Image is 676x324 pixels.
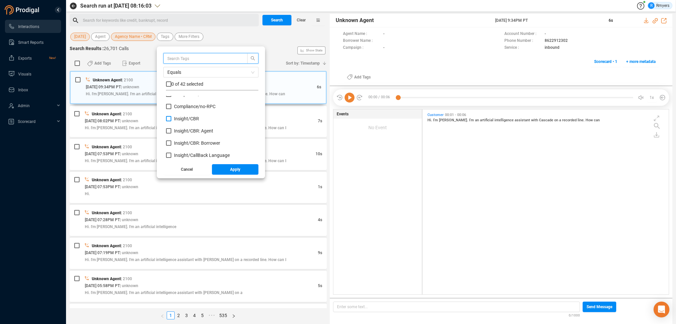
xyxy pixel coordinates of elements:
[158,311,167,319] button: left
[650,92,654,103] span: 1x
[171,81,203,87] span: 0 of 42 selected
[120,283,138,288] span: | unknown
[174,128,213,133] span: Insight/ CBR: Agent
[174,153,230,158] span: Insight/ CallBack Language
[92,244,121,248] span: Unknown Agent
[427,113,444,117] span: Customer
[191,312,198,319] a: 4
[121,277,132,281] span: | 2100
[183,312,190,319] a: 3
[18,119,36,124] span: Scorecard
[591,56,621,67] button: Scorecard • 1
[5,51,61,65] li: Exports
[120,250,138,255] span: | unknown
[120,185,138,189] span: | unknown
[190,311,198,319] li: 4
[427,118,433,122] span: Hi.
[383,31,385,38] span: -
[70,46,104,51] span: Search Results :
[439,118,469,122] span: [PERSON_NAME].
[157,33,173,41] button: Tags
[248,56,258,61] span: search
[545,38,568,44] span: 8622912302
[121,112,132,116] span: | 2100
[80,2,152,10] span: Search run at [DATE] 08:16:03
[363,93,398,103] span: 00:00 / 00:06
[85,224,176,229] span: Hi. I'm [PERSON_NAME]. I'm an artificial intelligence
[609,18,613,23] span: 6s
[229,311,238,319] li: Next Page
[93,78,122,82] span: Unknown Agent
[167,312,174,319] a: 1
[515,118,531,122] span: assistant
[120,152,138,156] span: | unknown
[318,283,322,288] span: 5s
[337,111,349,117] span: Events
[8,20,56,33] a: Interactions
[626,56,656,67] span: + more metadata
[181,164,193,175] span: Cancel
[336,16,374,24] span: Unknown Agent
[586,118,594,122] span: How
[92,211,121,215] span: Unknown Agent
[5,83,61,96] li: Inbox
[121,211,132,215] span: | 2100
[120,119,138,123] span: | unknown
[383,44,385,51] span: -
[70,172,327,203] div: Unknown Agent| 2100[DATE] 07:53PM PT| unknown1sHi.
[444,113,467,117] span: 00:01 - 00:06
[122,78,133,82] span: | 2100
[85,119,120,123] span: [DATE] 08:02PM PT
[495,17,601,23] span: [DATE] 9:34PM PT
[18,72,31,76] span: Visuals
[569,312,580,318] span: 0/1000
[475,118,480,122] span: an
[318,119,322,123] span: 7s
[49,51,56,65] span: New!
[8,83,56,96] a: Inbox
[85,218,120,222] span: [DATE] 07:28PM PT
[230,164,240,175] span: Apply
[70,139,327,170] div: Unknown Agent| 2100[DATE] 07:53PM PT| unknown10sHi. I'm [PERSON_NAME]. I'm an artificial intellig...
[120,218,138,222] span: | unknown
[343,72,375,82] button: Add Tags
[647,93,657,102] button: 1x
[271,15,283,25] span: Search
[92,178,121,182] span: Unknown Agent
[650,2,653,9] span: R
[282,58,327,69] button: Sort by: Timestamp
[426,111,669,294] div: grid
[18,56,32,61] span: Exports
[583,302,616,312] button: Send Message
[121,85,139,89] span: | unknown
[91,33,110,41] button: Agent
[86,85,121,89] span: [DATE] 09:34PM PT
[92,277,121,281] span: Unknown Agent
[212,164,259,175] button: Apply
[318,250,322,255] span: 9s
[161,33,169,41] span: Tags
[18,40,44,45] span: Smart Reports
[86,92,285,96] span: Hi. I'm [PERSON_NAME]. I'm an artificial intelligence assistant with [PERSON_NAME] on a recorded ...
[175,33,203,41] button: More Filters
[158,311,167,319] li: Previous Page
[70,271,327,302] div: Unknown Agent| 2100[DATE] 05:58PM PT| unknown5sHi. I'm [PERSON_NAME]. I'm an artificial intellige...
[232,314,236,318] span: right
[121,178,132,182] span: | 2100
[554,118,559,122] span: on
[85,152,120,156] span: [DATE] 07:53PM PT
[115,33,152,41] span: Agency Name • CRM
[504,31,541,38] span: Account Number :
[18,24,39,29] span: Interactions
[85,159,286,163] span: Hi. I'm [PERSON_NAME]. I'm an artificial intelligence assistant with [PERSON_NAME] on a recorded ...
[587,302,612,312] span: Send Message
[166,96,258,159] div: grid
[111,33,155,41] button: Agency Name • CRM
[70,205,327,236] div: Unknown Agent| 2100[DATE] 07:28PM PT| unknown4sHi. I'm [PERSON_NAME]. I'm an artificial intelligence
[129,58,140,69] span: Export
[594,118,600,122] span: can
[167,55,237,62] input: Search Tags
[121,145,132,149] span: | 2100
[262,15,291,25] button: Search
[92,112,121,116] span: Unknown Agent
